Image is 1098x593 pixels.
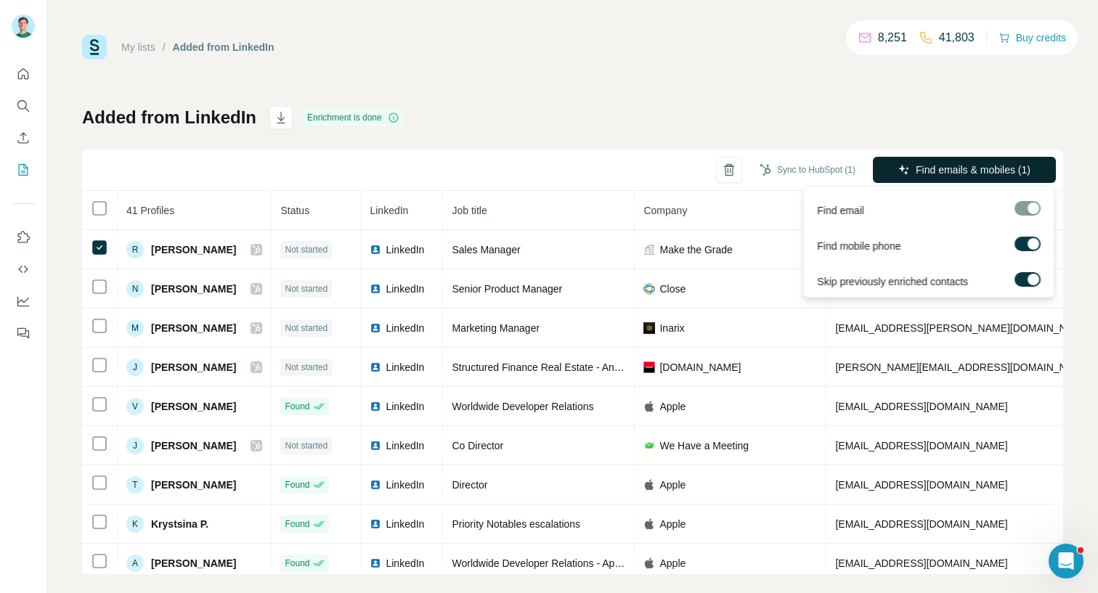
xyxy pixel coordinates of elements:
[939,29,975,46] p: 41,803
[643,557,655,569] img: company-logo
[151,360,236,375] span: [PERSON_NAME]
[835,401,1007,412] span: [EMAIL_ADDRESS][DOMAIN_NAME]
[285,282,328,295] span: Not started
[163,40,166,54] li: /
[12,15,35,38] img: Avatar
[126,359,144,376] div: J
[151,438,236,453] span: [PERSON_NAME]
[370,518,381,530] img: LinkedIn logo
[285,322,328,335] span: Not started
[452,440,503,451] span: Co Director
[999,28,1066,48] button: Buy credits
[151,399,236,414] span: [PERSON_NAME]
[659,478,686,492] span: Apple
[386,321,424,335] span: LinkedIn
[370,322,381,334] img: LinkedIn logo
[835,322,1091,334] span: [EMAIL_ADDRESS][PERSON_NAME][DOMAIN_NAME]
[151,242,236,257] span: [PERSON_NAME]
[386,556,424,570] span: LinkedIn
[151,517,208,531] span: Krystsina P.
[285,518,309,531] span: Found
[452,283,562,295] span: Senior Product Manager
[82,35,107,60] img: Surfe Logo
[126,280,144,298] div: N
[370,283,381,295] img: LinkedIn logo
[873,157,1056,183] button: Find emails & mobiles (1)
[126,241,144,258] div: R
[285,557,309,570] span: Found
[452,244,520,255] span: Sales Manager
[285,243,328,256] span: Not started
[835,440,1007,451] span: [EMAIL_ADDRESS][DOMAIN_NAME]
[126,398,144,415] div: V
[386,399,424,414] span: LinkedIn
[280,205,309,216] span: Status
[82,106,256,129] h1: Added from LinkedIn
[835,518,1007,530] span: [EMAIL_ADDRESS][DOMAIN_NAME]
[126,476,144,494] div: T
[12,224,35,250] button: Use Surfe on LinkedIn
[1049,544,1083,578] iframe: Intercom live chat
[916,163,1030,177] span: Find emails & mobiles (1)
[370,361,381,373] img: LinkedIn logo
[452,401,593,412] span: Worldwide Developer Relations
[126,319,144,337] div: M
[126,515,144,533] div: K
[659,399,686,414] span: Apple
[835,557,1007,569] span: [EMAIL_ADDRESS][DOMAIN_NAME]
[452,518,580,530] span: Priority Notables escalations
[659,282,686,296] span: Close
[817,203,864,218] span: Find email
[643,401,655,412] img: company-logo
[285,361,328,374] span: Not started
[643,479,655,491] img: company-logo
[370,244,381,255] img: LinkedIn logo
[659,242,732,257] span: Make the Grade
[659,321,684,335] span: Inarix
[386,282,424,296] span: LinkedIn
[12,125,35,151] button: Enrich CSV
[151,282,236,296] span: [PERSON_NAME]
[151,478,236,492] span: [PERSON_NAME]
[659,556,686,570] span: Apple
[12,157,35,183] button: My lists
[285,439,328,452] span: Not started
[452,322,540,334] span: Marketing Manager
[173,40,274,54] div: Added from LinkedIn
[659,438,749,453] span: We Have a Meeting
[452,479,487,491] span: Director
[386,438,424,453] span: LinkedIn
[370,401,381,412] img: LinkedIn logo
[386,517,424,531] span: LinkedIn
[643,322,655,334] img: company-logo
[749,159,866,181] button: Sync to HubSpot (1)
[452,557,656,569] span: Worldwide Developer Relations - App Review
[126,555,144,572] div: A
[151,321,236,335] span: [PERSON_NAME]
[817,239,900,253] span: Find mobile phone
[643,440,655,451] img: company-logo
[12,61,35,87] button: Quick start
[12,320,35,346] button: Feedback
[12,256,35,282] button: Use Surfe API
[817,274,968,289] span: Skip previously enriched contacts
[12,288,35,314] button: Dashboard
[370,205,408,216] span: LinkedIn
[386,360,424,375] span: LinkedIn
[121,41,155,53] a: My lists
[643,283,655,295] img: company-logo
[386,478,424,492] span: LinkedIn
[151,556,236,570] span: [PERSON_NAME]
[835,479,1007,491] span: [EMAIL_ADDRESS][DOMAIN_NAME]
[659,517,686,531] span: Apple
[452,361,635,373] span: Structured Finance Real Estate - Analyst
[370,479,381,491] img: LinkedIn logo
[452,205,487,216] span: Job title
[303,109,404,126] div: Enrichment is done
[285,478,309,491] span: Found
[126,437,144,454] div: J
[285,400,309,413] span: Found
[370,557,381,569] img: LinkedIn logo
[370,440,381,451] img: LinkedIn logo
[643,518,655,530] img: company-logo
